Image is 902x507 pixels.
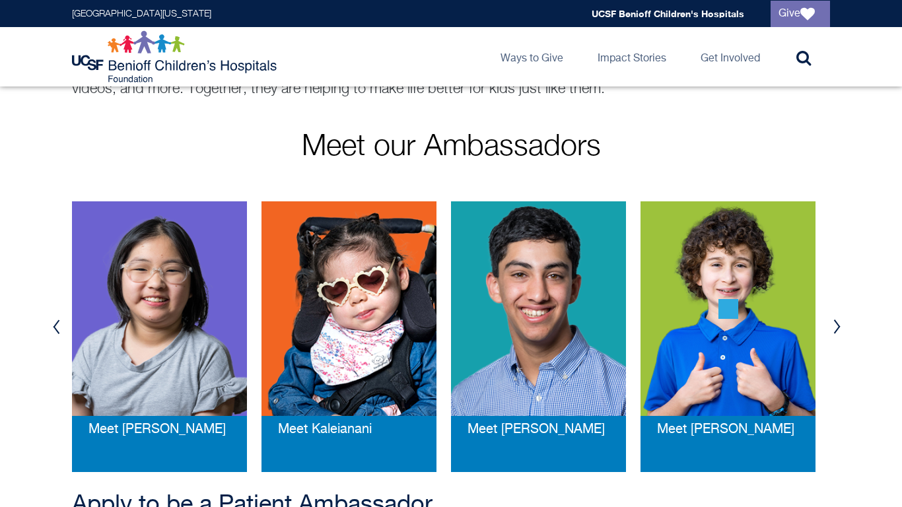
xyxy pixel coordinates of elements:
a: patient ambassador rhydian [641,201,815,406]
p: Meet our Ambassadors [72,132,830,162]
img: Logo for UCSF Benioff Children's Hospitals Foundation [72,30,280,83]
a: UCSF Benioff Children's Hospitals [592,8,744,19]
a: Meet [PERSON_NAME] [88,422,226,437]
button: Previous [46,307,66,347]
a: Impact Stories [587,27,677,86]
img: patient ambassador ashley [72,201,247,416]
button: Next [827,307,847,347]
a: [GEOGRAPHIC_DATA][US_STATE] [72,9,211,18]
a: Meet [PERSON_NAME] [657,422,794,437]
a: Give [771,1,830,27]
a: patient ambassador ashley [72,201,247,406]
span: Meet [PERSON_NAME] [468,422,605,436]
a: Ways to Give [490,27,574,86]
span: Meet [PERSON_NAME] [88,422,226,436]
span: Meet [PERSON_NAME] [657,422,794,436]
a: Get Involved [690,27,771,86]
img: patient ambassador rhydian [641,201,815,416]
a: Meet [PERSON_NAME] [468,422,605,437]
span: Meet Kaleianani [278,422,372,436]
a: Meet Kaleianani [278,422,372,437]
